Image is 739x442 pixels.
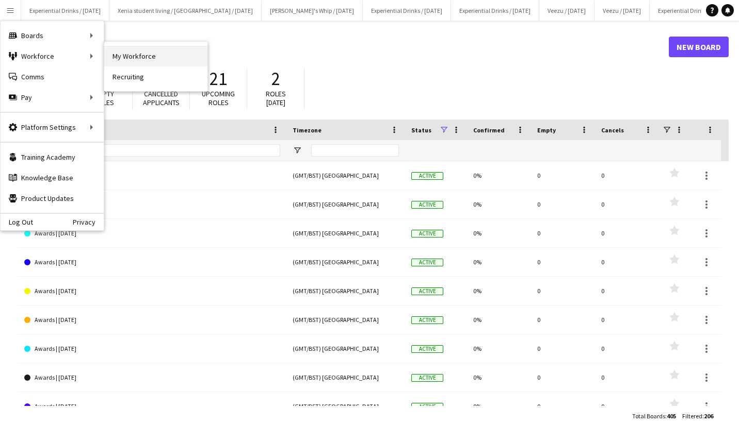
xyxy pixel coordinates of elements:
span: Empty [537,126,556,134]
span: Active [411,259,443,266]
input: Timezone Filter Input [311,144,399,157]
div: 0% [467,392,531,420]
a: Log Out [1,218,33,226]
span: 405 [667,412,676,420]
a: Recruiting [104,66,207,87]
div: 0% [467,161,531,190]
span: Timezone [293,126,322,134]
div: 0 [595,392,659,420]
a: Awards | [DATE] [24,248,280,277]
span: 21 [210,67,227,90]
div: 0 [595,305,659,334]
a: Awards | [DATE] [24,305,280,334]
div: 0 [595,161,659,190]
div: : [632,406,676,426]
button: Xenia student living / [GEOGRAPHIC_DATA] / [DATE] [109,1,262,21]
span: Active [411,345,443,353]
div: Boards [1,25,104,46]
h1: Boards [18,39,669,55]
span: Active [411,172,443,180]
span: Cancels [601,126,624,134]
div: 0% [467,248,531,276]
div: 0 [531,219,595,247]
a: Awards [24,161,280,190]
div: (GMT/BST) [GEOGRAPHIC_DATA] [286,305,405,334]
div: (GMT/BST) [GEOGRAPHIC_DATA] [286,334,405,363]
button: Veezu / [DATE] [595,1,650,21]
span: Total Boards [632,412,665,420]
a: New Board [669,37,729,57]
a: Knowledge Base [1,167,104,188]
input: Board name Filter Input [43,144,280,157]
div: 0 [531,305,595,334]
div: (GMT/BST) [GEOGRAPHIC_DATA] [286,392,405,420]
a: Training Academy [1,147,104,167]
a: Awards | [DATE] [24,392,280,421]
div: (GMT/BST) [GEOGRAPHIC_DATA] [286,277,405,305]
div: (GMT/BST) [GEOGRAPHIC_DATA] [286,363,405,392]
button: Experiential Drinks / [DATE] [21,1,109,21]
span: Active [411,230,443,237]
div: 0 [595,248,659,276]
div: 0 [595,277,659,305]
span: Upcoming roles [202,89,235,107]
button: Experiential Drinks / [DATE] [363,1,451,21]
div: (GMT/BST) [GEOGRAPHIC_DATA] [286,161,405,190]
span: Cancelled applicants [143,89,180,107]
div: Workforce [1,46,104,66]
span: 206 [704,412,713,420]
button: Experiential Drinks / [DATE] [451,1,539,21]
a: Product Updates [1,188,104,209]
a: Awards | [DATE] [24,219,280,248]
a: Comms [1,66,104,87]
div: Platform Settings [1,117,104,138]
a: Awards | [DATE] [24,363,280,392]
div: 0 [531,277,595,305]
a: Awards | [DATE] [24,190,280,219]
a: My Workforce [104,46,207,66]
a: Privacy [73,218,104,226]
div: 0% [467,305,531,334]
div: 0% [467,219,531,247]
div: 0 [531,334,595,363]
a: Awards | [DATE] [24,277,280,305]
div: 0% [467,363,531,392]
button: Open Filter Menu [293,146,302,155]
span: Filtered [682,412,702,420]
div: 0% [467,190,531,218]
div: 0 [595,363,659,392]
div: (GMT/BST) [GEOGRAPHIC_DATA] [286,219,405,247]
div: 0 [595,190,659,218]
div: 0% [467,277,531,305]
div: Pay [1,87,104,108]
div: 0 [531,161,595,190]
div: (GMT/BST) [GEOGRAPHIC_DATA] [286,190,405,218]
span: Active [411,287,443,295]
span: Status [411,126,431,134]
span: Roles [DATE] [266,89,286,107]
div: 0 [531,392,595,420]
span: 2 [271,67,280,90]
span: Active [411,374,443,382]
button: Experiential Drinks / [DATE] [650,1,738,21]
div: 0 [595,334,659,363]
div: 0 [595,219,659,247]
div: : [682,406,713,426]
button: Veezu / [DATE] [539,1,595,21]
div: 0 [531,363,595,392]
span: Active [411,403,443,411]
span: Active [411,201,443,209]
div: 0 [531,190,595,218]
a: Awards | [DATE] [24,334,280,363]
div: 0 [531,248,595,276]
div: (GMT/BST) [GEOGRAPHIC_DATA] [286,248,405,276]
button: [PERSON_NAME]'s Whip / [DATE] [262,1,363,21]
span: Confirmed [473,126,505,134]
div: 0% [467,334,531,363]
span: Active [411,316,443,324]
